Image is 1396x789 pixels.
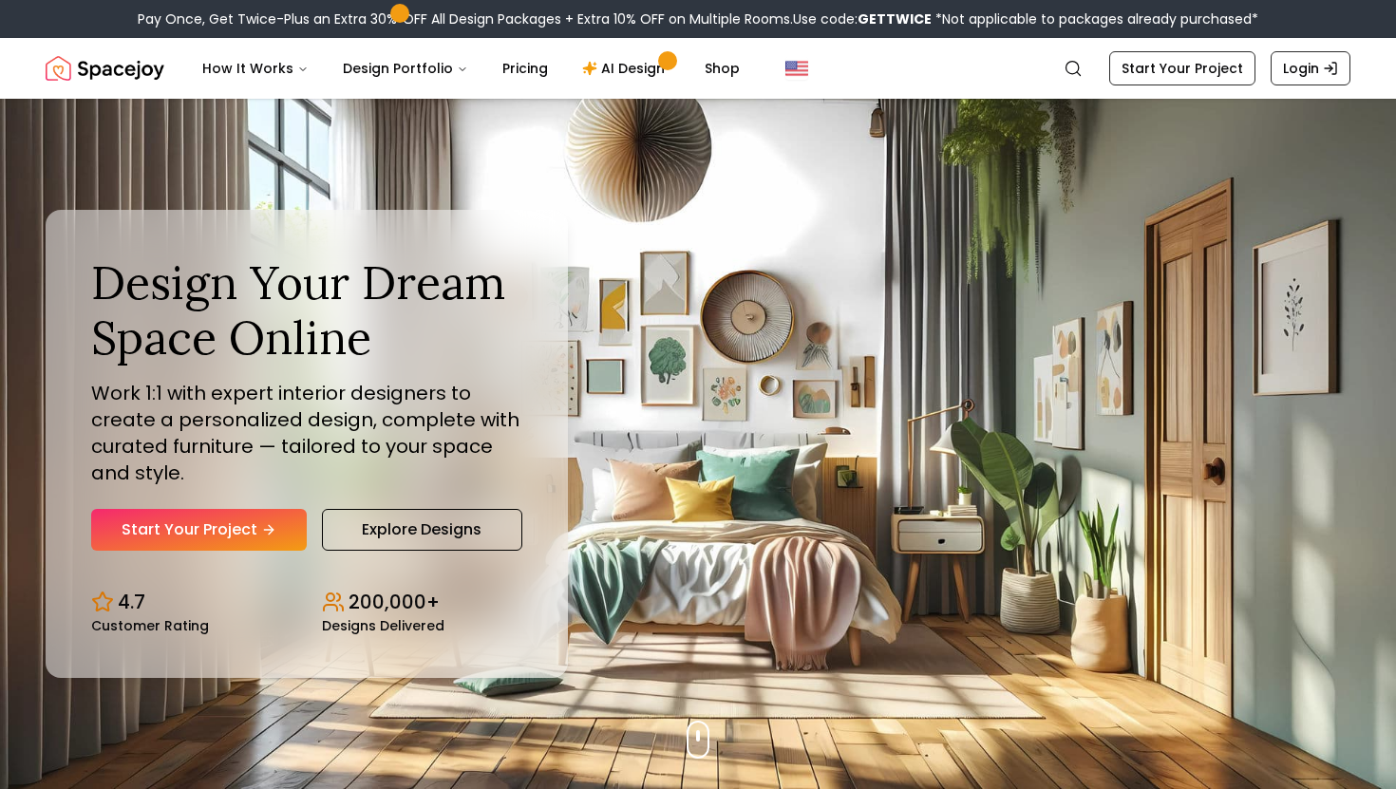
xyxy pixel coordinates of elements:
b: GETTWICE [858,9,932,28]
button: How It Works [187,49,324,87]
a: Start Your Project [1109,51,1255,85]
div: Design stats [91,573,522,632]
img: Spacejoy Logo [46,49,164,87]
p: 200,000+ [349,589,440,615]
nav: Main [187,49,755,87]
nav: Global [46,38,1350,99]
span: *Not applicable to packages already purchased* [932,9,1258,28]
h1: Design Your Dream Space Online [91,255,522,365]
button: Design Portfolio [328,49,483,87]
img: United States [785,57,808,80]
small: Customer Rating [91,619,209,632]
div: Pay Once, Get Twice-Plus an Extra 30% OFF All Design Packages + Extra 10% OFF on Multiple Rooms. [138,9,1258,28]
a: Start Your Project [91,509,307,551]
p: 4.7 [118,589,145,615]
p: Work 1:1 with expert interior designers to create a personalized design, complete with curated fu... [91,380,522,486]
a: Shop [689,49,755,87]
span: Use code: [793,9,932,28]
a: AI Design [567,49,686,87]
a: Pricing [487,49,563,87]
small: Designs Delivered [322,619,444,632]
a: Spacejoy [46,49,164,87]
a: Login [1271,51,1350,85]
a: Explore Designs [322,509,522,551]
